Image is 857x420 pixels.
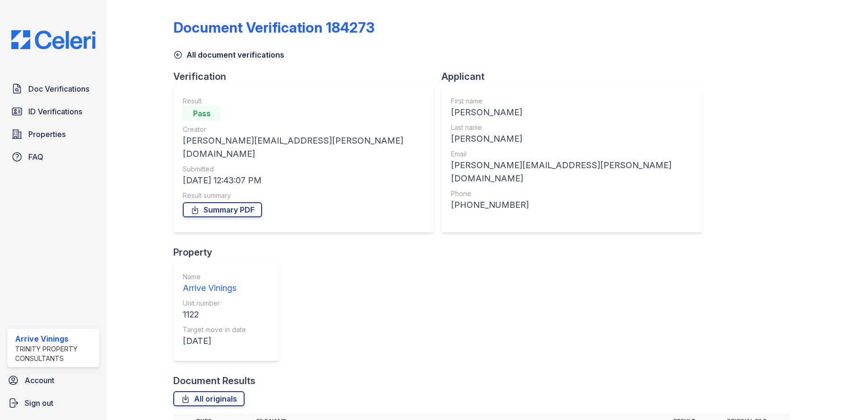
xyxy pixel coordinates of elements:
span: Properties [28,129,66,140]
div: Property [173,246,287,259]
a: All document verifications [173,49,284,60]
a: ID Verifications [8,102,99,121]
div: [DATE] 12:43:07 PM [183,174,424,187]
div: Trinity Property Consultants [15,344,95,363]
span: Account [25,375,54,386]
div: Applicant [441,70,710,83]
div: [DATE] [183,334,246,348]
span: ID Verifications [28,106,82,117]
a: Properties [8,125,99,144]
div: [PERSON_NAME][EMAIL_ADDRESS][PERSON_NAME][DOMAIN_NAME] [451,159,693,185]
div: Last name [451,123,693,132]
a: FAQ [8,147,99,166]
div: Arrive Vinings [15,333,95,344]
a: Sign out [4,394,103,412]
div: Creator [183,125,424,134]
div: Phone [451,189,693,198]
div: First name [451,96,693,106]
span: Doc Verifications [28,83,89,94]
div: 1122 [183,308,246,321]
span: FAQ [28,151,43,163]
div: Document Results [173,374,255,387]
div: Result summary [183,191,424,200]
img: CE_Logo_Blue-a8612792a0a2168367f1c8372b55b34899dd931a85d93a1a3d3e32e68fde9ad4.png [4,30,103,49]
div: [PERSON_NAME] [451,132,693,146]
a: Account [4,371,103,390]
div: Document Verification 184273 [173,19,374,36]
div: Name [183,272,246,282]
div: Email [451,149,693,159]
a: Summary PDF [183,202,262,217]
div: Unit number [183,299,246,308]
div: Pass [183,106,221,121]
div: Verification [173,70,441,83]
div: Target move in date [183,325,246,334]
div: Result [183,96,424,106]
div: Arrive Vinings [183,282,246,295]
a: All originals [173,391,245,406]
div: [PHONE_NUMBER] [451,198,693,212]
span: Sign out [25,397,53,409]
div: Submitted [183,164,424,174]
a: Doc Verifications [8,79,99,98]
div: [PERSON_NAME] [451,106,693,119]
div: [PERSON_NAME][EMAIL_ADDRESS][PERSON_NAME][DOMAIN_NAME] [183,134,424,161]
a: Name Arrive Vinings [183,272,246,295]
